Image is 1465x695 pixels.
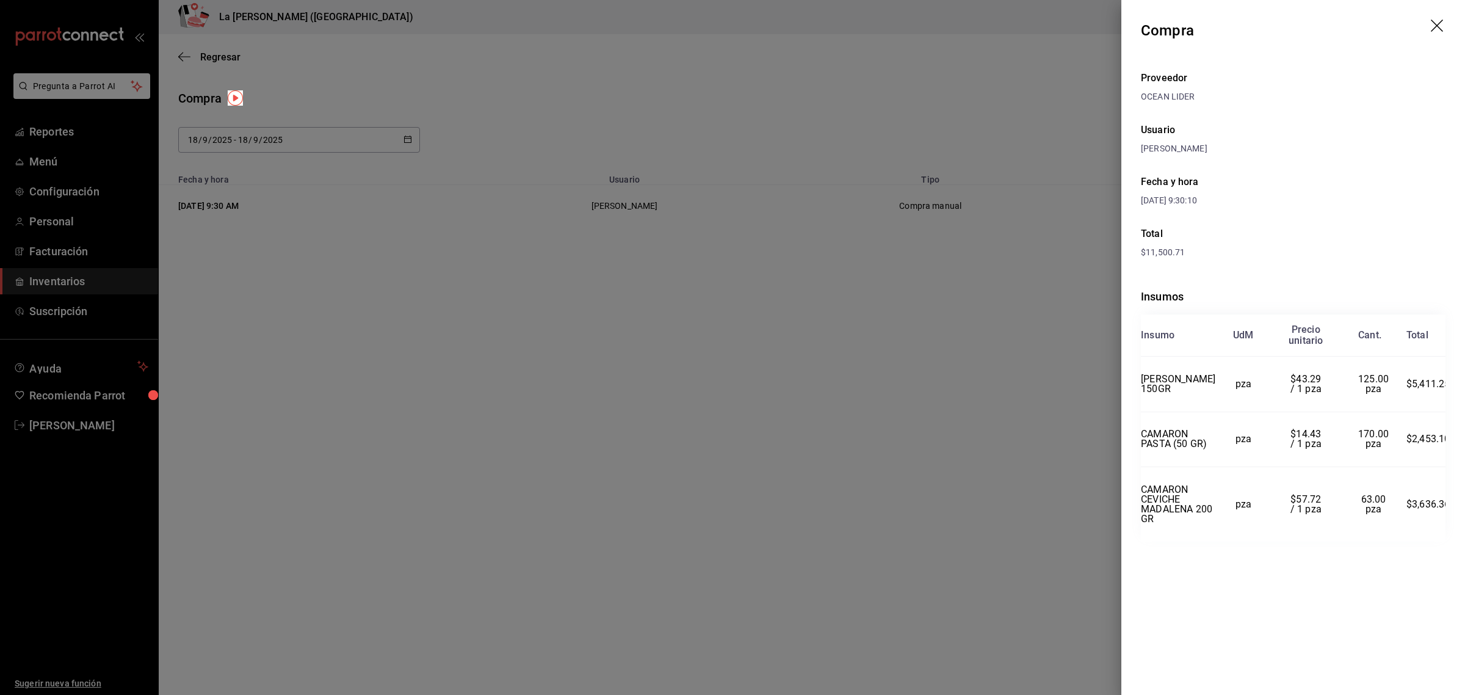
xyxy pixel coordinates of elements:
[1215,357,1271,412] td: pza
[1361,493,1389,515] span: 63.00 pza
[1215,467,1271,542] td: pza
[1141,71,1445,86] div: Proveedor
[1406,330,1428,341] div: Total
[1141,412,1215,467] td: CAMARON PASTA (50 GR)
[1141,330,1174,341] div: Insumo
[1289,324,1323,346] div: Precio unitario
[1406,498,1450,510] span: $3,636.36
[1141,227,1445,241] div: Total
[1431,20,1445,34] button: drag
[1141,20,1194,42] div: Compra
[1141,142,1445,155] div: [PERSON_NAME]
[1406,433,1450,445] span: $2,453.10
[1290,428,1324,449] span: $14.43 / 1 pza
[1358,373,1391,395] span: 125.00 pza
[1406,378,1450,390] span: $5,411.25
[1290,493,1324,515] span: $57.72 / 1 pza
[228,90,243,106] img: Tooltip marker
[1141,247,1185,257] span: $11,500.71
[1141,90,1445,103] div: OCEAN LIDER
[1358,428,1391,449] span: 170.00 pza
[1233,330,1254,341] div: UdM
[1141,357,1215,412] td: [PERSON_NAME] 150GR
[1141,288,1445,305] div: Insumos
[1141,175,1293,189] div: Fecha y hora
[1215,412,1271,467] td: pza
[1141,467,1215,542] td: CAMARON CEVICHE MADALENA 200 GR
[1141,194,1293,207] div: [DATE] 9:30:10
[1290,373,1324,395] span: $43.29 / 1 pza
[1141,123,1445,137] div: Usuario
[1358,330,1381,341] div: Cant.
